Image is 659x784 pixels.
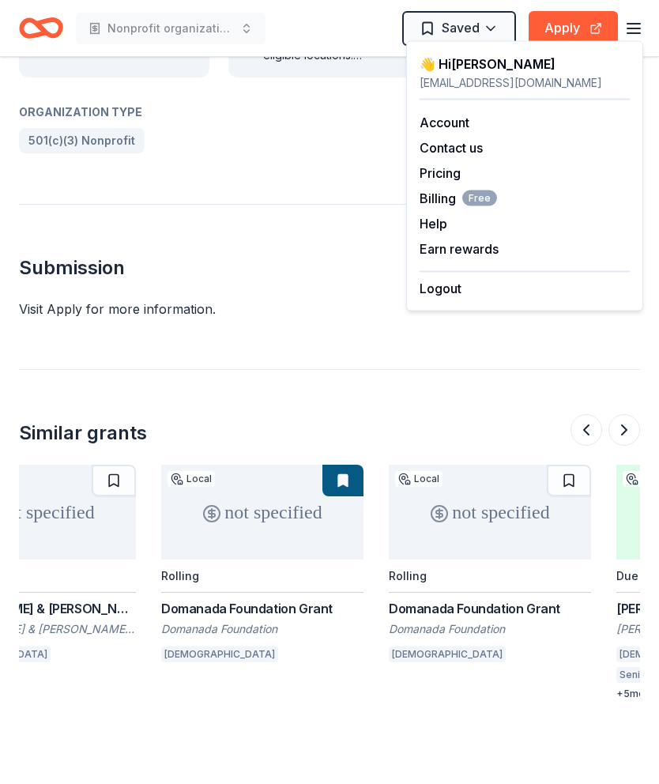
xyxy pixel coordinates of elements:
[161,465,363,667] a: not specifiedLocalRollingDomanada Foundation GrantDomanada Foundation[DEMOGRAPHIC_DATA]
[420,138,483,157] button: Contact us
[19,103,419,122] div: Organization Type
[420,189,497,208] span: Billing
[168,471,215,487] div: Local
[161,569,199,582] div: Rolling
[161,621,363,637] div: Domanada Foundation
[19,300,640,318] div: Visit Apply for more information.
[19,420,147,446] div: Similar grants
[420,189,497,208] button: BillingFree
[19,255,640,281] h2: Submission
[76,13,265,44] button: Nonprofit organizations
[19,128,145,153] a: 501(c)(3) Nonprofit
[395,471,442,487] div: Local
[389,569,427,582] div: Rolling
[420,73,630,92] div: [EMAIL_ADDRESS][DOMAIN_NAME]
[402,11,516,46] button: Saved
[19,9,63,47] a: Home
[389,599,591,618] div: Domanada Foundation Grant
[420,241,499,257] a: Earn rewards
[462,190,497,206] span: Free
[389,646,506,662] div: [DEMOGRAPHIC_DATA]
[389,465,591,667] a: not specifiedLocalRollingDomanada Foundation GrantDomanada Foundation[DEMOGRAPHIC_DATA]
[420,55,630,73] div: 👋 Hi [PERSON_NAME]
[161,646,278,662] div: [DEMOGRAPHIC_DATA]
[420,115,469,130] a: Account
[389,465,591,560] div: not specified
[28,131,135,150] span: 501(c)(3) Nonprofit
[420,214,447,233] button: Help
[420,165,461,181] a: Pricing
[420,279,461,298] button: Logout
[389,621,591,637] div: Domanada Foundation
[107,19,234,38] span: Nonprofit organizations
[442,17,480,38] span: Saved
[161,599,363,618] div: Domanada Foundation Grant
[529,11,618,46] button: Apply
[161,465,363,560] div: not specified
